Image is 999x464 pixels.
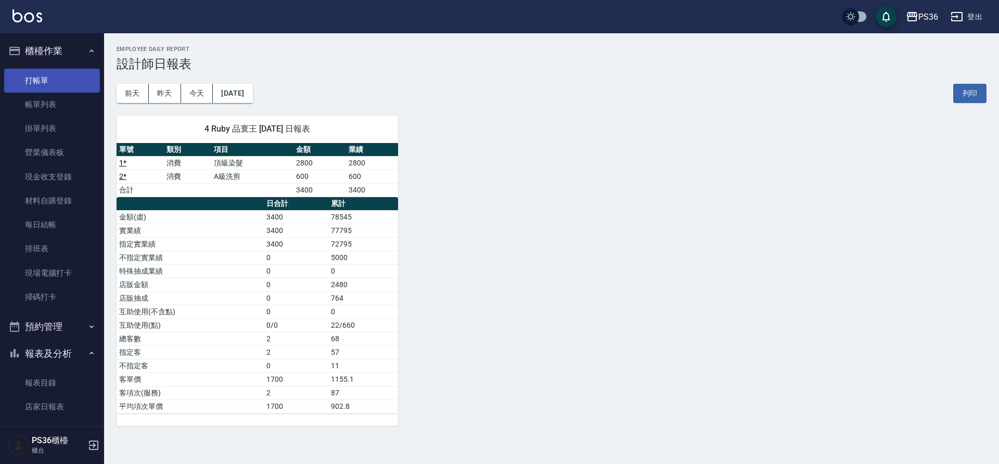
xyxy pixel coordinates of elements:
button: 櫃檯作業 [4,37,100,65]
td: 3400 [346,183,399,197]
td: 互助使用(不含點) [117,305,264,318]
h3: 設計師日報表 [117,57,987,71]
a: 掃碼打卡 [4,285,100,309]
th: 金額 [293,143,345,157]
a: 排班表 [4,237,100,261]
td: 1700 [264,372,329,386]
a: 掛單列表 [4,117,100,140]
td: 不指定客 [117,359,264,372]
td: 2480 [328,278,398,291]
h5: PS36櫃檯 [32,435,85,446]
table: a dense table [117,143,398,197]
td: 指定客 [117,345,264,359]
td: 902.8 [328,399,398,413]
td: 87 [328,386,398,399]
th: 項目 [211,143,293,157]
td: 客項次(服務) [117,386,264,399]
div: PS36 [918,10,938,23]
a: 每日結帳 [4,213,100,237]
button: PS36 [902,6,942,28]
td: 消費 [164,170,211,183]
td: 互助使用(點) [117,318,264,332]
a: 現金收支登錄 [4,165,100,189]
img: Person [8,435,29,456]
td: 0 [328,305,398,318]
button: save [876,6,896,27]
td: 客單價 [117,372,264,386]
button: 今天 [181,84,213,103]
td: 0 [264,305,329,318]
td: 合計 [117,183,164,197]
td: 0 [264,359,329,372]
th: 類別 [164,143,211,157]
a: 打帳單 [4,69,100,93]
td: 68 [328,332,398,345]
th: 日合計 [264,197,329,211]
td: 2 [264,332,329,345]
td: 總客數 [117,332,264,345]
td: 764 [328,291,398,305]
td: 0 [264,278,329,291]
td: 600 [293,170,345,183]
td: 1700 [264,399,329,413]
td: 0 [264,251,329,264]
td: 3400 [264,224,329,237]
td: 0 [328,264,398,278]
table: a dense table [117,197,398,414]
th: 單號 [117,143,164,157]
th: 累計 [328,197,398,211]
button: 前天 [117,84,149,103]
th: 業績 [346,143,399,157]
a: 報表目錄 [4,371,100,395]
img: Logo [12,9,42,22]
td: 頂級染髮 [211,156,293,170]
td: 平均項次單價 [117,399,264,413]
td: 金額(虛) [117,210,264,224]
td: 57 [328,345,398,359]
td: 72795 [328,237,398,251]
td: 3400 [264,210,329,224]
a: 營業儀表板 [4,140,100,164]
td: 0/0 [264,318,329,332]
td: 5000 [328,251,398,264]
a: 店家日報表 [4,395,100,419]
td: 2 [264,345,329,359]
span: 4 Ruby 品寰王 [DATE] 日報表 [129,124,386,134]
td: 店販金額 [117,278,264,291]
td: 600 [346,170,399,183]
button: 列印 [953,84,987,103]
td: A級洗剪 [211,170,293,183]
td: 0 [264,291,329,305]
td: 11 [328,359,398,372]
td: 消費 [164,156,211,170]
td: 2800 [293,156,345,170]
button: 預約管理 [4,313,100,340]
td: 特殊抽成業績 [117,264,264,278]
td: 77795 [328,224,398,237]
a: 現場電腦打卡 [4,261,100,285]
td: 指定實業績 [117,237,264,251]
a: 材料自購登錄 [4,189,100,213]
button: [DATE] [213,84,252,103]
a: 互助日報表 [4,419,100,443]
td: 2800 [346,156,399,170]
td: 3400 [264,237,329,251]
td: 1155.1 [328,372,398,386]
td: 3400 [293,183,345,197]
a: 帳單列表 [4,93,100,117]
td: 2 [264,386,329,399]
td: 店販抽成 [117,291,264,305]
td: 78545 [328,210,398,224]
button: 報表及分析 [4,340,100,367]
td: 0 [264,264,329,278]
td: 22/660 [328,318,398,332]
button: 昨天 [149,84,181,103]
p: 櫃台 [32,446,85,455]
td: 實業績 [117,224,264,237]
h2: Employee Daily Report [117,46,987,53]
button: 登出 [946,7,987,27]
td: 不指定實業績 [117,251,264,264]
